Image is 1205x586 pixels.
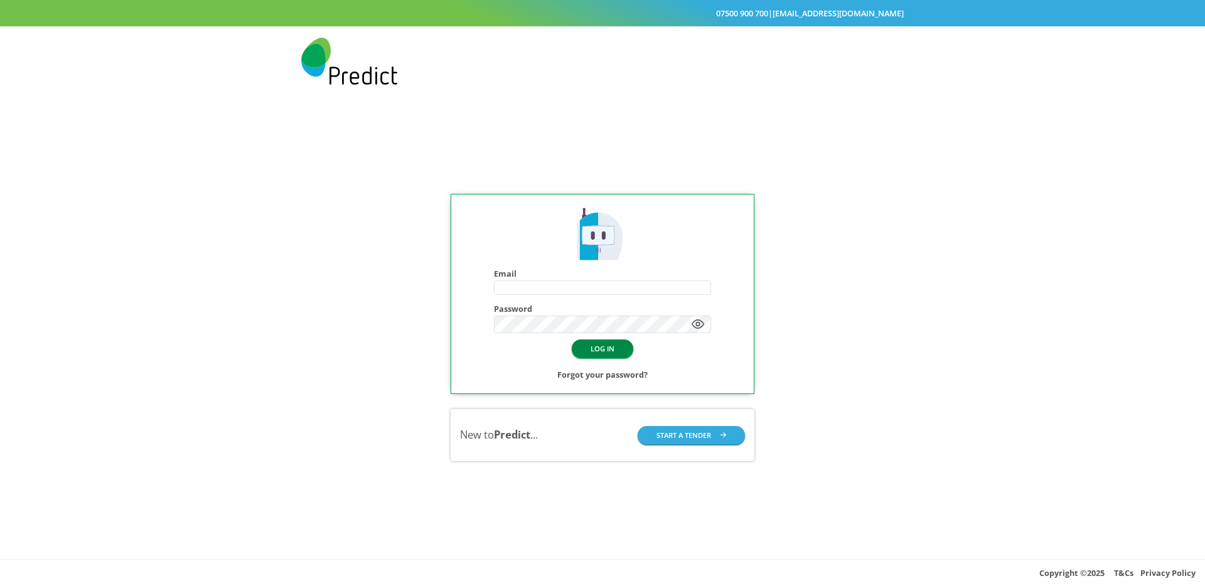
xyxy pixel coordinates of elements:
[573,206,631,264] img: Predict Mobile
[301,6,904,21] div: |
[716,8,768,19] a: 07500 900 700
[494,427,530,442] b: Predict
[494,269,711,279] h4: Email
[1140,567,1196,578] a: Privacy Policy
[773,8,904,19] a: [EMAIL_ADDRESS][DOMAIN_NAME]
[460,427,538,442] div: New to ...
[572,339,633,358] button: LOG IN
[494,304,711,314] h4: Password
[1114,567,1133,578] a: T&Cs
[301,38,397,85] img: Predict Mobile
[638,426,746,444] button: START A TENDER
[557,367,648,382] a: Forgot your password?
